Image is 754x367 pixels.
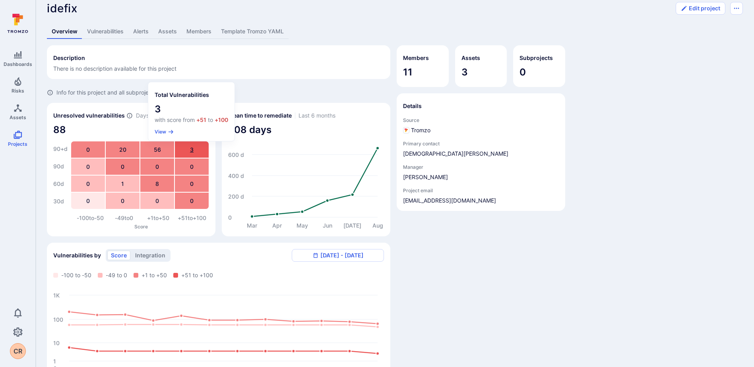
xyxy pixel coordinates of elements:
[228,124,384,136] span: 208 days
[247,222,258,229] text: Mar
[107,251,130,260] button: score
[126,112,133,120] span: Number of vulnerabilities in status ‘Open’ ‘Triaged’ and ‘In process’ divided by score and scanne...
[175,176,209,192] div: 0
[461,54,480,62] h2: Assets
[53,292,60,299] text: 1K
[155,129,174,135] button: View
[106,193,140,209] div: 0
[10,114,26,120] span: Assets
[272,222,282,229] text: Apr
[53,340,60,346] text: 10
[10,343,26,359] div: Christian Reins
[403,102,422,110] h2: Details
[372,222,383,229] text: Aug
[403,197,559,205] a: [EMAIL_ADDRESS][DOMAIN_NAME]
[403,54,429,62] h2: Members
[140,193,174,209] div: 0
[53,193,68,209] div: 30 d
[461,66,501,79] span: 3
[403,164,559,170] span: Manager
[343,222,361,229] text: [DATE]
[71,176,105,192] div: 0
[403,66,442,79] span: 11
[61,271,91,279] span: -100 to -50
[53,112,125,120] h2: Unresolved vulnerabilities
[175,193,209,209] div: 0
[403,187,559,193] span: Project email
[71,193,105,209] div: 0
[196,116,206,123] span: +51
[228,193,244,200] text: 200 d
[141,271,167,279] span: +1 to +50
[175,141,209,158] div: 3
[411,126,430,134] span: Tromzo
[519,66,559,79] span: 0
[106,158,140,175] div: 0
[53,65,176,72] span: There is no description available for this project
[140,141,174,158] div: 56
[228,151,244,158] text: 600 d
[56,89,157,97] span: Info for this project and all subprojects
[216,24,289,39] a: Template Tromzo YAML
[215,116,228,123] span: +100
[403,173,559,181] a: [PERSON_NAME]
[403,141,559,147] span: Primary contact
[53,141,68,157] div: 90+ d
[140,176,174,192] div: 8
[403,117,559,123] span: Source
[10,343,26,359] button: CR
[53,316,63,323] text: 100
[128,24,153,39] a: Alerts
[53,176,68,192] div: 60 d
[53,158,68,174] div: 90 d
[53,54,85,62] h2: Description
[141,214,175,222] div: +1 to +50
[323,222,332,229] text: Jun
[155,116,228,124] p: with score from to
[71,141,105,158] div: 0
[175,158,209,175] div: 0
[519,54,553,62] h2: Subprojects
[132,251,169,260] button: integration
[297,222,308,229] text: May
[8,141,27,147] span: Projects
[82,24,128,39] a: Vulnerabilities
[136,112,208,120] span: Days unresolved for / Score
[73,214,107,222] div: -100 to -50
[12,88,24,94] span: Risks
[676,2,725,15] button: Edit project
[53,124,209,136] span: 88
[730,2,743,15] button: Options menu
[292,249,384,262] button: [DATE] - [DATE]
[403,150,559,158] a: [DEMOGRAPHIC_DATA][PERSON_NAME]
[73,224,209,230] p: Score
[47,2,78,15] span: idefix
[175,214,209,222] div: +51 to +100
[106,271,127,279] span: -49 to 0
[181,271,213,279] span: +51 to +100
[107,214,141,222] div: -49 to 0
[47,45,390,79] div: Collapse description
[228,214,232,221] text: 0
[155,103,228,116] span: 3
[53,358,56,365] text: 1
[182,24,216,39] a: Members
[155,91,209,99] h2: Total Vulnerabilities
[140,158,174,175] div: 0
[4,61,32,67] span: Dashboards
[298,112,335,120] span: Last 6 months
[228,172,244,179] text: 400 d
[153,24,182,39] a: Assets
[71,158,105,175] div: 0
[106,141,140,158] div: 20
[47,24,82,39] a: Overview
[106,176,140,192] div: 1
[228,112,292,120] h2: Mean time to remediate
[47,24,743,39] div: Project tabs
[53,251,101,259] span: Vulnerabilities by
